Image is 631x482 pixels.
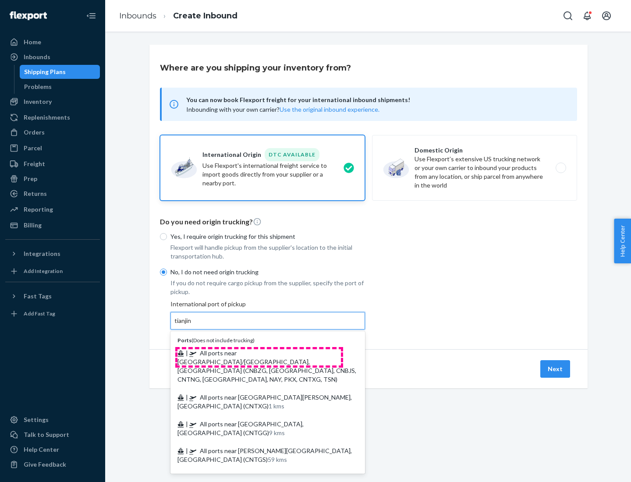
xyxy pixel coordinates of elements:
button: Use the original inbound experience. [280,105,379,114]
a: Create Inbound [173,11,238,21]
span: Inbounding with your own carrier? [186,106,379,113]
a: Help Center [5,443,100,457]
h3: Where are you shipping your inventory from? [160,62,351,74]
div: Replenishments [24,113,70,122]
div: Fast Tags [24,292,52,301]
span: | [186,420,188,428]
a: Freight [5,157,100,171]
a: Parcel [5,141,100,155]
span: All ports near [GEOGRAPHIC_DATA][PERSON_NAME], [GEOGRAPHIC_DATA] (CNTXG) [177,393,352,410]
span: 9 kms [269,429,285,436]
button: Help Center [614,219,631,263]
div: Give Feedback [24,460,66,469]
div: Billing [24,221,42,230]
a: Home [5,35,100,49]
span: | [186,393,188,401]
button: Integrations [5,247,100,261]
a: Add Integration [5,264,100,278]
span: You can now book Flexport freight for your international inbound shipments! [186,95,567,105]
p: No, I do not need origin trucking [170,268,365,276]
p: Do you need origin trucking? [160,217,577,227]
a: Add Fast Tag [5,307,100,321]
div: Returns [24,189,47,198]
a: Prep [5,172,100,186]
a: Inbounds [119,11,156,21]
p: If you do not require cargo pickup from the supplier, specify the port of pickup. [170,279,365,296]
div: Reporting [24,205,53,214]
a: Inventory [5,95,100,109]
span: | [186,447,188,454]
a: Orders [5,125,100,139]
b: Ports [177,337,191,344]
span: All ports near [GEOGRAPHIC_DATA], [GEOGRAPHIC_DATA] (CNTGG) [177,420,304,436]
a: Billing [5,218,100,232]
div: Settings [24,415,49,424]
div: Freight [24,159,45,168]
a: Returns [5,187,100,201]
div: Problems [24,82,52,91]
a: Inbounds [5,50,100,64]
button: Give Feedback [5,457,100,471]
a: Settings [5,413,100,427]
span: All ports near [GEOGRAPHIC_DATA]/[GEOGRAPHIC_DATA], [GEOGRAPHIC_DATA] (CNBZG, [GEOGRAPHIC_DATA], ... [177,349,356,383]
p: Flexport will handle pickup from the supplier's location to the initial transportation hub. [170,243,365,261]
span: 59 kms [268,456,287,463]
div: Inventory [24,97,52,106]
input: Ports(Does not include trucking) | All ports near [GEOGRAPHIC_DATA]/[GEOGRAPHIC_DATA], [GEOGRAPHI... [174,316,192,325]
div: Integrations [24,249,60,258]
div: Add Integration [24,267,63,275]
img: Flexport logo [10,11,47,20]
div: Parcel [24,144,42,152]
p: Yes, I require origin trucking for this shipment [170,232,365,241]
button: Next [540,360,570,378]
input: No, I do not need origin trucking [160,269,167,276]
ol: breadcrumbs [112,3,245,29]
span: All ports near [PERSON_NAME][GEOGRAPHIC_DATA], [GEOGRAPHIC_DATA] (CNTGS) [177,447,352,463]
button: Close Navigation [82,7,100,25]
div: International port of pickup [170,300,365,330]
button: Open notifications [578,7,596,25]
input: Yes, I require origin trucking for this shipment [160,233,167,240]
span: 1 kms [269,402,284,410]
div: Home [24,38,41,46]
a: Talk to Support [5,428,100,442]
div: Add Fast Tag [24,310,55,317]
a: Shipping Plans [20,65,100,79]
button: Open account menu [598,7,615,25]
span: ( Does not include trucking ) [177,337,255,344]
div: Inbounds [24,53,50,61]
div: Talk to Support [24,430,69,439]
a: Problems [20,80,100,94]
a: Replenishments [5,110,100,124]
button: Fast Tags [5,289,100,303]
span: | [186,349,188,357]
div: Orders [24,128,45,137]
a: Reporting [5,202,100,216]
button: Open Search Box [559,7,577,25]
div: Help Center [24,445,59,454]
div: Prep [24,174,37,183]
div: Shipping Plans [24,67,66,76]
